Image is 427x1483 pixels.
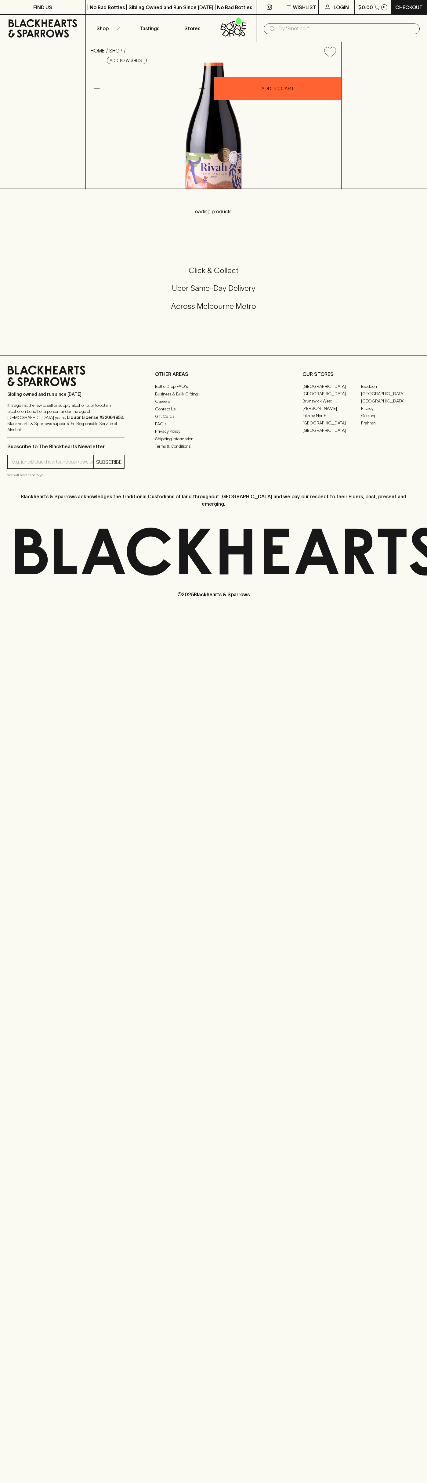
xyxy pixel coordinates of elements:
a: [GEOGRAPHIC_DATA] [302,427,361,434]
a: Tastings [128,15,171,42]
button: Add to wishlist [107,57,147,64]
p: Blackhearts & Sparrows acknowledges the traditional Custodians of land throughout [GEOGRAPHIC_DAT... [12,493,415,507]
h5: Click & Collect [7,265,420,276]
p: Checkout [395,4,423,11]
button: ADD TO CART [214,77,341,100]
a: Privacy Policy [155,428,272,435]
a: Prahran [361,419,420,427]
a: [GEOGRAPHIC_DATA] [302,383,361,390]
p: Sibling owned and run since [DATE] [7,391,125,397]
strong: Liquor License #32064953 [67,415,123,420]
h5: Uber Same-Day Delivery [7,283,420,293]
a: [PERSON_NAME] [302,405,361,412]
input: Try "Pinot noir" [278,24,415,34]
p: Stores [184,25,200,32]
p: 0 [383,5,385,9]
a: FAQ's [155,420,272,428]
a: [GEOGRAPHIC_DATA] [302,419,361,427]
a: Braddon [361,383,420,390]
button: SUBSCRIBE [94,455,124,468]
a: Business & Bulk Gifting [155,390,272,398]
p: Shop [96,25,109,32]
button: Shop [86,15,128,42]
p: Login [334,4,349,11]
p: We will never spam you [7,472,125,478]
p: It is against the law to sell or supply alcohol to, or to obtain alcohol on behalf of a person un... [7,402,125,433]
p: ADD TO CART [261,85,294,92]
p: Wishlist [293,4,316,11]
a: [GEOGRAPHIC_DATA] [302,390,361,397]
a: Fitzroy North [302,412,361,419]
a: [GEOGRAPHIC_DATA] [361,390,420,397]
h5: Across Melbourne Metro [7,301,420,311]
a: Brunswick West [302,397,361,405]
a: Careers [155,398,272,405]
a: Terms & Conditions [155,443,272,450]
a: HOME [91,48,105,53]
a: Shipping Information [155,435,272,442]
div: Call to action block [7,241,420,343]
a: Bottle Drop FAQ's [155,383,272,390]
p: OTHER AREAS [155,370,272,378]
a: SHOP [109,48,122,53]
p: OUR STORES [302,370,420,378]
a: Fitzroy [361,405,420,412]
a: Stores [171,15,214,42]
p: $0.00 [358,4,373,11]
a: Geelong [361,412,420,419]
a: [GEOGRAPHIC_DATA] [361,397,420,405]
p: FIND US [33,4,52,11]
p: Loading products... [6,208,421,215]
p: Subscribe to The Blackhearts Newsletter [7,443,125,450]
p: SUBSCRIBE [96,458,122,466]
input: e.g. jane@blackheartsandsparrows.com.au [12,457,93,467]
button: Add to wishlist [322,45,338,60]
a: Gift Cards [155,413,272,420]
a: Contact Us [155,405,272,413]
p: Tastings [140,25,159,32]
img: 38783.png [86,63,341,189]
